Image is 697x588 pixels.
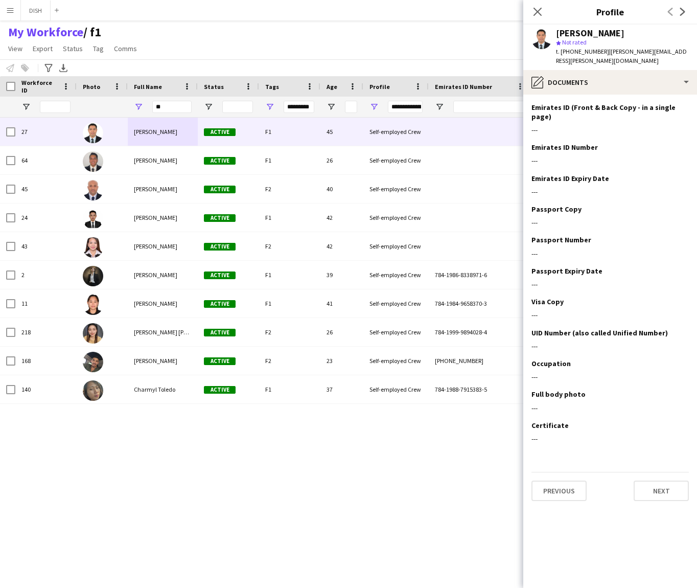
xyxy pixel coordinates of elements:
[531,372,689,381] div: ---
[435,328,487,336] span: 784-1999-9894028-4
[531,143,598,152] h3: Emirates ID Number
[531,403,689,413] div: ---
[93,44,104,53] span: Tag
[435,386,487,393] span: 784-1988-7915383-5
[531,310,689,320] div: ---
[320,146,363,174] div: 26
[134,102,143,111] button: Open Filter Menu
[204,83,224,91] span: Status
[204,272,236,279] span: Active
[531,103,681,121] h3: Emirates ID (Front & Back Copy - in a single page)
[57,62,69,74] app-action-btn: Export XLSX
[40,101,71,113] input: Workforce ID Filter Input
[531,156,689,165] div: ---
[134,185,177,193] span: [PERSON_NAME]
[222,101,253,113] input: Status Filter Input
[363,118,429,146] div: Self-employed Crew
[320,375,363,403] div: 37
[134,386,175,393] span: Charmyl Toledo
[15,347,77,375] div: 168
[320,289,363,318] div: 41
[531,390,586,399] h3: Full body photo
[259,203,320,232] div: F1
[531,174,609,183] h3: Emirates ID Expiry Date
[320,118,363,146] div: 45
[204,300,236,308] span: Active
[59,42,87,55] a: Status
[15,146,77,174] div: 64
[83,266,103,286] img: Deneb Toledo
[531,280,689,289] div: ---
[327,83,337,91] span: Age
[4,42,27,55] a: View
[83,123,103,143] img: Edmond Alcantara
[531,235,591,244] h3: Passport Number
[83,209,103,229] img: John Ahmer Toledo
[369,102,379,111] button: Open Filter Menu
[21,79,58,94] span: Workforce ID
[435,300,487,307] span: 784-1984-9658370-3
[83,25,101,40] span: f1
[15,232,77,260] div: 43
[453,101,525,113] input: Emirates ID Number Filter Input
[83,380,103,401] img: Charmyl Toledo
[21,102,31,111] button: Open Filter Menu
[363,347,429,375] div: Self-employed Crew
[89,42,108,55] a: Tag
[531,205,582,214] h3: Passport Copy
[259,347,320,375] div: F2
[15,375,77,403] div: 140
[15,175,77,203] div: 45
[83,180,103,200] img: Hassane Ebed
[523,5,697,18] h3: Profile
[204,186,236,193] span: Active
[556,29,624,38] div: [PERSON_NAME]
[363,261,429,289] div: Self-employed Crew
[134,214,177,221] span: [PERSON_NAME]
[134,242,177,250] span: [PERSON_NAME]
[15,289,77,318] div: 11
[320,203,363,232] div: 42
[531,297,564,306] h3: Visa Copy
[531,359,571,368] h3: Occupation
[134,271,177,279] span: [PERSON_NAME]
[114,44,137,53] span: Comms
[134,128,177,135] span: [PERSON_NAME]
[83,323,103,344] img: Rea Nicole Delos Reyes
[556,48,687,64] span: | [PERSON_NAME][EMAIL_ADDRESS][PERSON_NAME][DOMAIN_NAME]
[531,125,689,134] div: ---
[369,83,390,91] span: Profile
[204,214,236,222] span: Active
[15,261,77,289] div: 2
[83,151,103,172] img: Federico Baron
[29,42,57,55] a: Export
[8,25,83,40] a: My Workforce
[204,157,236,165] span: Active
[204,329,236,336] span: Active
[363,146,429,174] div: Self-employed Crew
[363,203,429,232] div: Self-employed Crew
[83,352,103,372] img: Sidi Mohamed Dali Youcef
[83,83,100,91] span: Photo
[204,243,236,251] span: Active
[320,175,363,203] div: 40
[33,44,53,53] span: Export
[556,48,609,55] span: t. [PHONE_NUMBER]
[259,261,320,289] div: F1
[134,83,162,91] span: Full Name
[259,318,320,346] div: F2
[363,318,429,346] div: Self-employed Crew
[204,128,236,136] span: Active
[531,342,689,351] div: ---
[523,70,697,95] div: Documents
[531,328,668,337] h3: UID Number (also called Unified Number)
[42,62,55,74] app-action-btn: Advanced filters
[531,218,689,227] div: ---
[15,318,77,346] div: 218
[327,102,336,111] button: Open Filter Menu
[152,101,192,113] input: Full Name Filter Input
[345,101,357,113] input: Age Filter Input
[265,83,279,91] span: Tags
[320,318,363,346] div: 26
[320,347,363,375] div: 23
